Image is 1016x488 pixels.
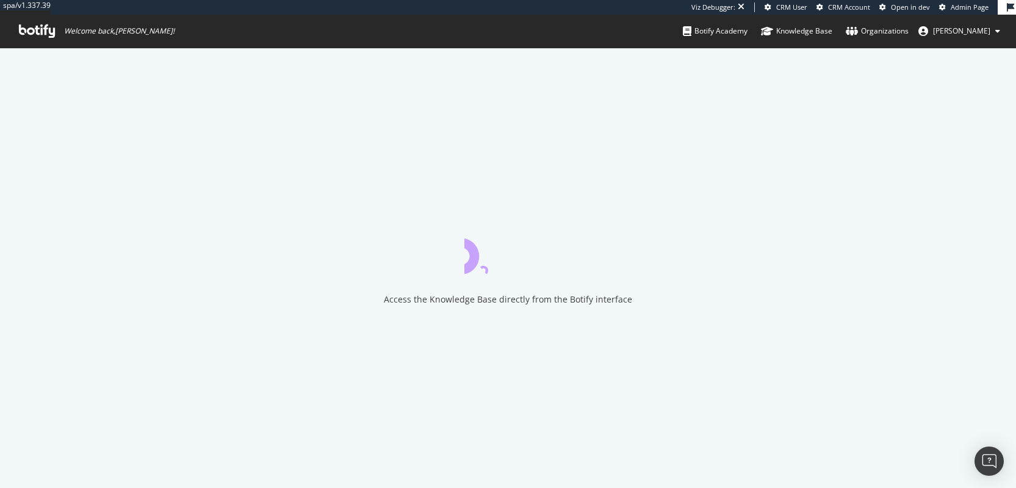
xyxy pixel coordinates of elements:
div: Viz Debugger: [691,2,735,12]
div: Open Intercom Messenger [975,447,1004,476]
a: CRM Account [816,2,870,12]
a: CRM User [765,2,807,12]
span: Open in dev [891,2,930,12]
a: Open in dev [879,2,930,12]
button: [PERSON_NAME] [909,21,1010,41]
div: Organizations [846,25,909,37]
div: Access the Knowledge Base directly from the Botify interface [384,293,632,306]
a: Organizations [846,15,909,48]
div: Knowledge Base [761,25,832,37]
a: Knowledge Base [761,15,832,48]
a: Botify Academy [683,15,748,48]
span: Welcome back, [PERSON_NAME] ! [64,26,175,36]
div: Botify Academy [683,25,748,37]
span: CRM User [776,2,807,12]
a: Admin Page [939,2,989,12]
span: Thomas Flechet [933,26,990,36]
div: animation [464,230,552,274]
span: CRM Account [828,2,870,12]
span: Admin Page [951,2,989,12]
